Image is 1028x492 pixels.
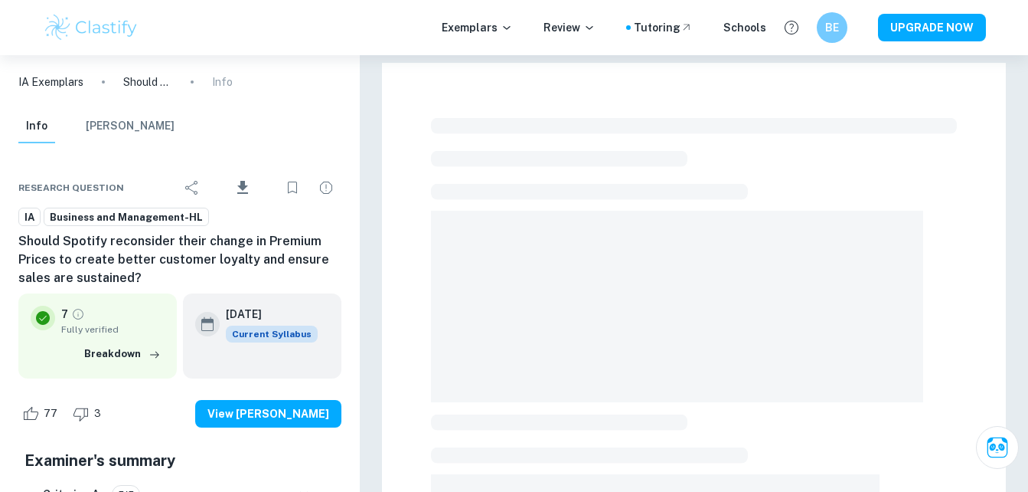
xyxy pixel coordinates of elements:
div: Dislike [69,402,109,426]
span: Current Syllabus [226,326,318,343]
span: Business and Management-HL [44,210,208,225]
p: Exemplars [442,19,513,36]
a: IA [18,208,41,227]
h6: Should Spotify reconsider their change in Premium Prices to create better customer loyalty and en... [18,232,341,287]
p: 7 [61,306,68,323]
img: Clastify logo [43,12,140,43]
span: 3 [86,406,109,421]
span: Fully verified [61,323,165,336]
a: Tutoring [634,19,693,36]
div: Report issue [311,172,341,203]
p: Should Spotify reconsider their change in Premium Prices to create better customer loyalty and en... [123,74,172,90]
button: [PERSON_NAME] [86,110,175,143]
div: Download [210,168,274,208]
a: Schools [723,19,766,36]
button: UPGRADE NOW [878,14,986,41]
div: This exemplar is based on the current syllabus. Feel free to refer to it for inspiration/ideas wh... [226,326,318,343]
div: Share [177,172,207,203]
p: Review [543,19,596,36]
a: Grade fully verified [71,307,85,321]
span: IA [19,210,40,225]
a: IA Exemplars [18,74,83,90]
button: Info [18,110,55,143]
p: Info [212,74,233,90]
a: Business and Management-HL [44,208,209,227]
div: Bookmark [277,172,308,203]
button: BE [817,12,847,43]
h6: [DATE] [226,306,305,323]
span: Research question [18,181,124,195]
span: 77 [35,406,66,421]
button: Breakdown [80,343,165,366]
h5: Examiner's summary [24,449,335,472]
button: View [PERSON_NAME] [195,400,341,428]
h6: BE [823,19,840,36]
div: Like [18,402,66,426]
button: Help and Feedback [778,15,804,41]
button: Ask Clai [976,426,1019,469]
